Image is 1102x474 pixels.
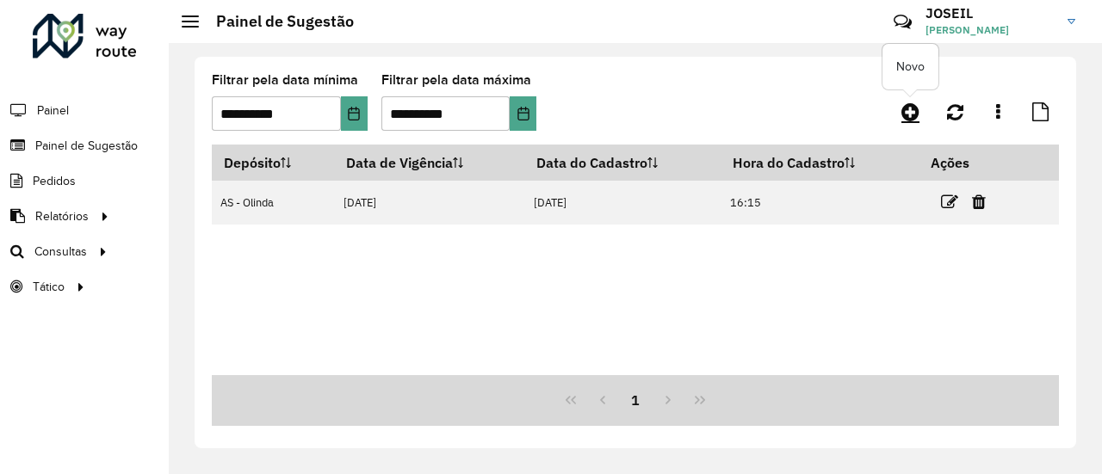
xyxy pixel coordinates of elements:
th: Ações [919,145,1022,181]
span: Painel [37,102,69,120]
span: Pedidos [33,172,76,190]
label: Filtrar pela data máxima [381,70,531,90]
span: Tático [33,278,65,296]
td: [DATE] [525,181,721,225]
h2: Painel de Sugestão [199,12,354,31]
a: Contato Rápido [884,3,921,40]
button: Choose Date [510,96,536,131]
td: 16:15 [721,181,919,225]
th: Data de Vigência [335,145,525,181]
th: Depósito [212,145,335,181]
label: Filtrar pela data mínima [212,70,358,90]
a: Editar [941,190,958,213]
span: Relatórios [35,207,89,225]
th: Data do Cadastro [525,145,721,181]
a: Excluir [972,190,986,213]
button: 1 [619,384,652,416]
td: [DATE] [335,181,525,225]
span: Consultas [34,243,87,261]
span: [PERSON_NAME] [926,22,1055,38]
div: Novo [882,44,938,89]
h3: JOSEIL [926,5,1055,22]
th: Hora do Cadastro [721,145,919,181]
td: AS - Olinda [212,181,335,225]
button: Choose Date [341,96,368,131]
span: Painel de Sugestão [35,137,138,155]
